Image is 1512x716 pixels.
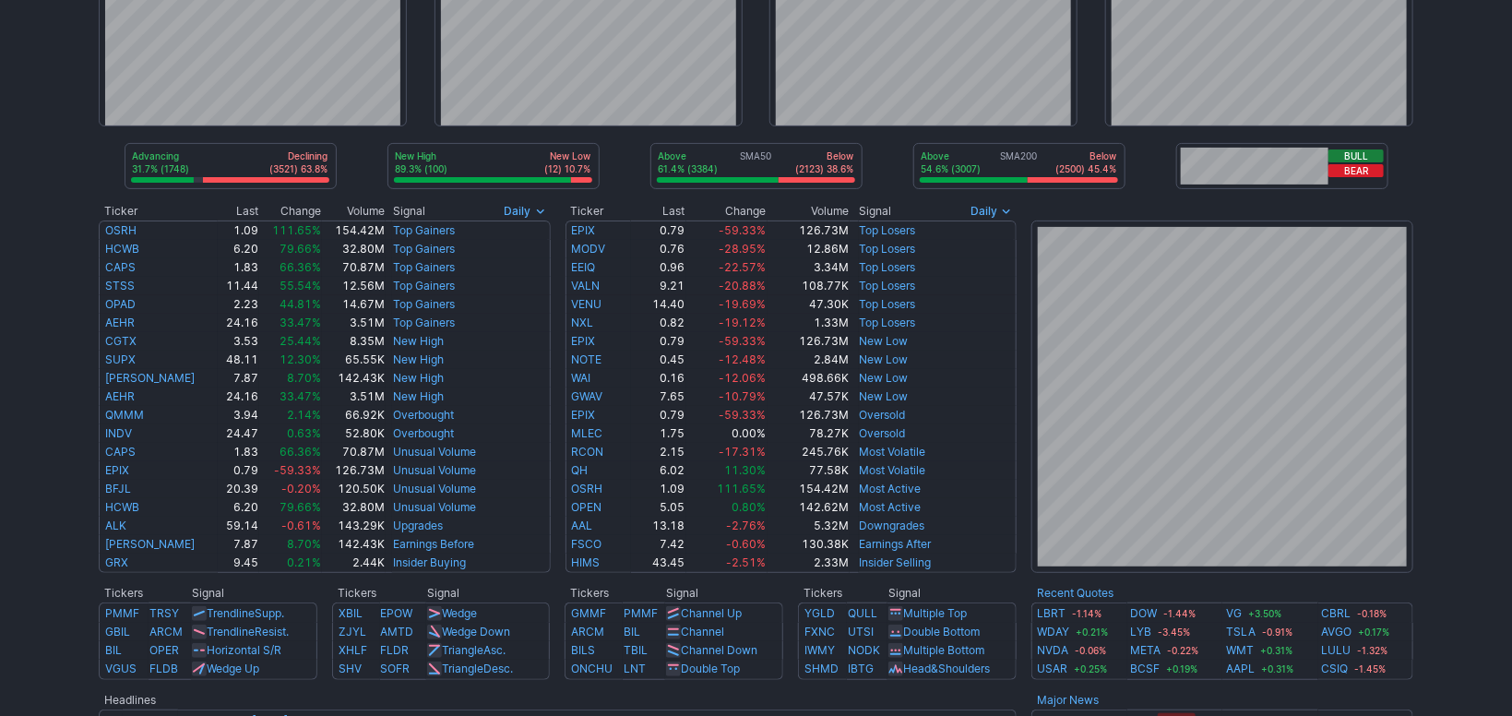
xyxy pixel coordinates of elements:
[105,643,122,657] a: BIL
[149,625,183,638] a: ARCM
[681,643,757,657] a: Channel Down
[381,662,411,675] a: SOFR
[105,242,139,256] a: HCWB
[218,517,259,535] td: 59.14
[322,277,386,295] td: 12.56M
[1322,604,1351,623] a: CBRL
[500,202,551,221] button: Signals interval
[804,625,835,638] a: FXNC
[631,221,685,240] td: 0.79
[133,149,190,162] p: Advancing
[1226,641,1254,660] a: WMT
[287,371,321,385] span: 8.70%
[720,408,767,422] span: -59.33%
[218,461,259,480] td: 0.79
[105,223,137,237] a: OSRH
[768,202,851,221] th: Volume
[720,445,767,459] span: -17.31%
[860,204,892,219] span: Signal
[631,480,685,498] td: 1.09
[396,149,448,162] p: New High
[105,519,126,532] a: ALK
[207,625,289,638] a: TrendlineResist.
[860,408,906,422] a: Oversold
[322,388,386,406] td: 3.51M
[339,662,362,675] a: SHV
[218,258,259,277] td: 1.83
[322,406,386,424] td: 66.92K
[631,202,685,221] th: Last
[280,500,321,514] span: 79.66%
[280,389,321,403] span: 33.47%
[768,351,851,369] td: 2.84M
[572,297,602,311] a: VENU
[860,519,925,532] a: Downgrades
[281,519,321,532] span: -0.61%
[105,260,136,274] a: CAPS
[218,443,259,461] td: 1.83
[99,202,218,221] th: Ticker
[218,424,259,443] td: 24.47
[1328,164,1384,177] button: Bear
[860,223,916,237] a: Top Losers
[393,408,454,422] a: Overbought
[322,240,386,258] td: 32.80M
[572,426,603,440] a: MLEC
[624,606,658,620] a: PMMF
[860,426,906,440] a: Oversold
[727,537,767,551] span: -0.60%
[631,424,685,443] td: 1.75
[571,662,613,675] a: ONCHU
[631,277,685,295] td: 9.21
[720,297,767,311] span: -19.69%
[207,606,255,620] span: Trendline
[280,279,321,292] span: 55.54%
[218,498,259,517] td: 6.20
[768,240,851,258] td: 12.86M
[381,606,413,620] a: EPOW
[657,149,856,177] div: SMA50
[804,643,835,657] a: IWMY
[572,334,596,348] a: EPIX
[768,277,851,295] td: 108.77K
[860,352,909,366] a: New Low
[442,625,510,638] a: Wedge Down
[860,371,909,385] a: New Low
[922,149,982,162] p: Above
[848,606,877,620] a: QULL
[442,643,506,657] a: TriangleAsc.
[903,662,990,675] a: Head&Shoulders
[218,535,259,554] td: 7.87
[768,332,851,351] td: 126.73M
[322,461,386,480] td: 126.73M
[322,221,386,240] td: 154.42M
[768,221,851,240] td: 126.73M
[572,500,602,514] a: OPEN
[280,260,321,274] span: 66.36%
[796,162,854,175] p: (2123) 38.6%
[659,149,719,162] p: Above
[396,162,448,175] p: 89.3% (100)
[720,389,767,403] span: -10.79%
[572,445,604,459] a: RCON
[1037,586,1113,600] b: Recent Quotes
[332,584,426,603] th: Tickers
[860,260,916,274] a: Top Losers
[860,316,916,329] a: Top Losers
[105,389,135,403] a: AEHR
[339,643,367,657] a: XHLF
[393,555,466,569] a: Insider Buying
[105,297,136,311] a: OPAD
[393,537,474,551] a: Earnings Before
[848,625,874,638] a: UTSI
[218,480,259,498] td: 20.39
[571,625,604,638] a: ARCM
[322,369,386,388] td: 142.43K
[105,408,144,422] a: QMMM
[860,555,932,569] a: Insider Selling
[860,500,922,514] a: Most Active
[1131,660,1161,678] a: BCSF
[287,426,321,440] span: 0.63%
[105,662,137,675] a: VGUS
[681,625,724,638] a: Channel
